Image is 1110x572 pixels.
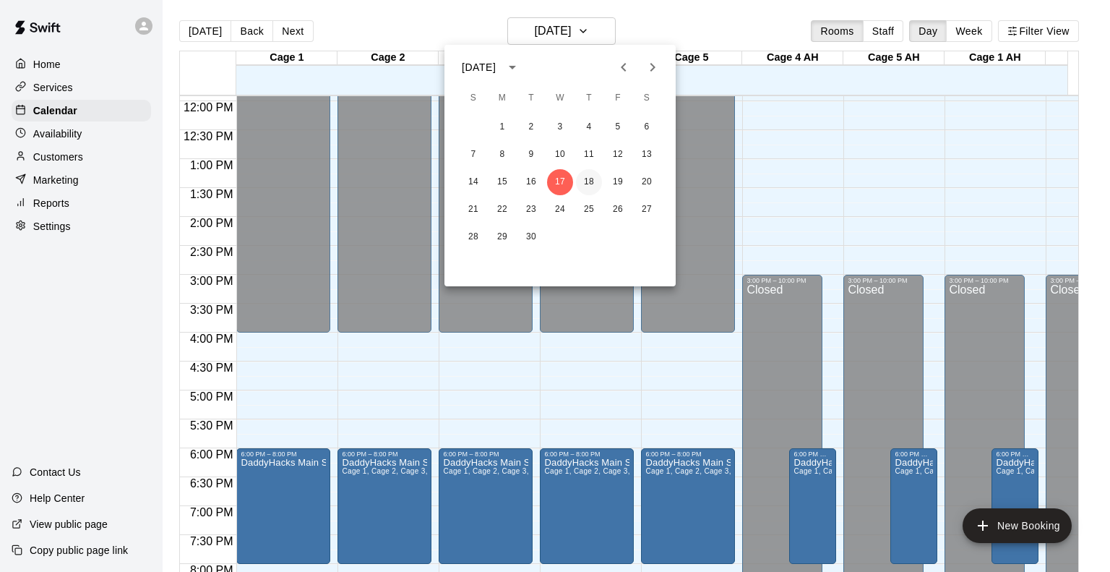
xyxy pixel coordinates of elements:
[638,53,667,82] button: Next month
[634,84,660,113] span: Saturday
[460,224,486,250] button: 28
[460,169,486,195] button: 14
[547,84,573,113] span: Wednesday
[460,84,486,113] span: Sunday
[576,197,602,223] button: 25
[605,84,631,113] span: Friday
[609,53,638,82] button: Previous month
[576,84,602,113] span: Thursday
[634,169,660,195] button: 20
[605,169,631,195] button: 19
[547,114,573,140] button: 3
[489,224,515,250] button: 29
[489,197,515,223] button: 22
[634,114,660,140] button: 6
[518,84,544,113] span: Tuesday
[605,114,631,140] button: 5
[576,169,602,195] button: 18
[462,60,496,75] div: [DATE]
[634,197,660,223] button: 27
[500,55,525,80] button: calendar view is open, switch to year view
[489,142,515,168] button: 8
[518,114,544,140] button: 2
[547,169,573,195] button: 17
[518,142,544,168] button: 9
[605,197,631,223] button: 26
[518,224,544,250] button: 30
[460,197,486,223] button: 21
[518,197,544,223] button: 23
[489,169,515,195] button: 15
[518,169,544,195] button: 16
[489,84,515,113] span: Monday
[576,142,602,168] button: 11
[605,142,631,168] button: 12
[634,142,660,168] button: 13
[576,114,602,140] button: 4
[547,197,573,223] button: 24
[547,142,573,168] button: 10
[460,142,486,168] button: 7
[489,114,515,140] button: 1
